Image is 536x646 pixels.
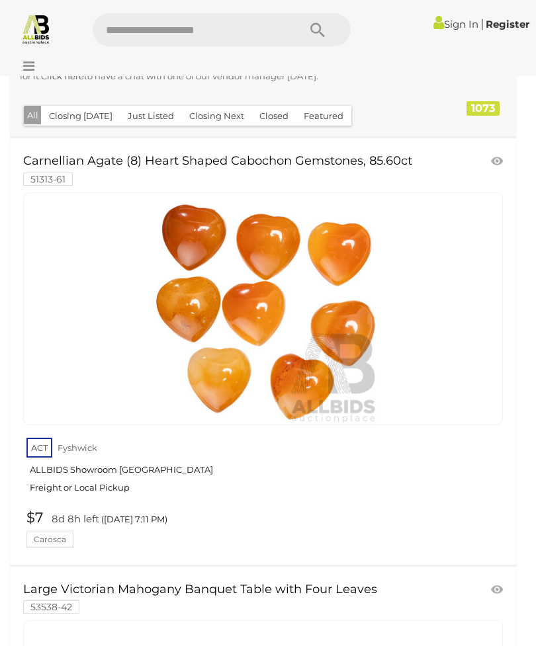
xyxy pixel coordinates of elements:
[24,106,42,125] button: All
[181,106,252,126] button: Closing Next
[41,71,84,81] a: Click here
[251,106,296,126] button: Closed
[41,106,120,126] button: Closing [DATE]
[285,13,351,46] button: Search
[23,192,503,425] a: Carnellian Agate (8) Heart Shaped Cabochon Gemstones, 85.60ct
[433,18,478,30] a: Sign In
[467,101,500,116] div: 1073
[21,13,52,44] img: Allbids.com.au
[23,155,426,184] a: Carnellian Agate (8) Heart Shaped Cabochon Gemstones, 85.60ct 51313-61
[26,435,503,503] a: ACT Fyshwick ALLBIDS Showroom [GEOGRAPHIC_DATA] Freight or Local Pickup
[486,18,529,30] a: Register
[23,510,506,548] a: $7 8d 8h left ([DATE] 7:11 PM) Carosca
[480,17,484,31] span: |
[296,106,351,126] button: Featured
[120,106,182,126] button: Just Listed
[148,193,379,424] img: Carnellian Agate (8) Heart Shaped Cabochon Gemstones, 85.60ct
[23,583,426,613] a: Large Victorian Mahogany Banquet Table with Four Leaves 53538-42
